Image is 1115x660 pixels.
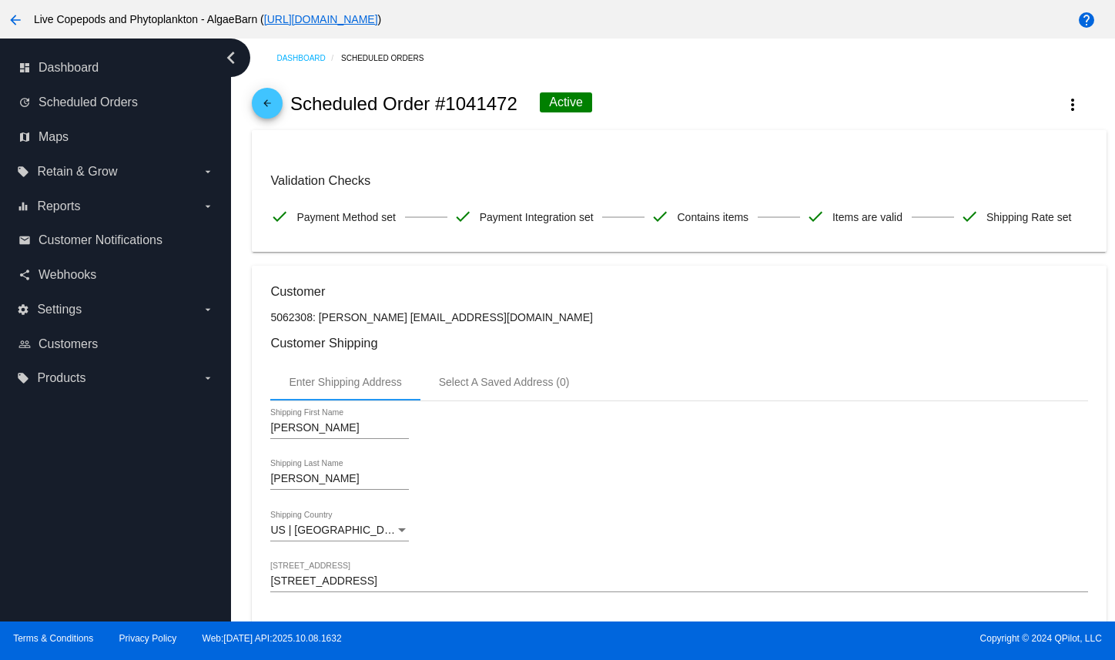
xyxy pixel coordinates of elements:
span: Customer Notifications [39,233,162,247]
i: share [18,269,31,281]
i: arrow_drop_down [202,303,214,316]
span: Products [37,371,85,385]
span: Customers [39,337,98,351]
mat-icon: check [960,207,979,226]
mat-icon: help [1077,11,1096,29]
div: Select A Saved Address (0) [439,376,570,388]
i: map [18,131,31,143]
span: Retain & Grow [37,165,117,179]
i: local_offer [17,372,29,384]
span: Shipping Rate set [986,201,1072,233]
span: US | [GEOGRAPHIC_DATA] [270,524,407,536]
a: dashboard Dashboard [18,55,214,80]
i: arrow_drop_down [202,200,214,213]
span: Payment Method set [296,201,395,233]
i: email [18,234,31,246]
span: Dashboard [39,61,99,75]
span: Contains items [677,201,748,233]
a: Scheduled Orders [341,46,437,70]
i: arrow_drop_down [202,372,214,384]
mat-icon: check [454,207,472,226]
i: equalizer [17,200,29,213]
input: Shipping First Name [270,422,409,434]
a: Dashboard [276,46,341,70]
h3: Customer Shipping [270,336,1087,350]
span: Settings [37,303,82,317]
mat-icon: check [270,207,289,226]
i: people_outline [18,338,31,350]
input: Shipping Last Name [270,473,409,485]
div: Active [540,92,592,112]
span: Reports [37,199,80,213]
mat-select: Shipping Country [270,524,409,537]
mat-icon: more_vert [1063,95,1082,114]
a: email Customer Notifications [18,228,214,253]
span: Copyright © 2024 QPilot, LLC [571,633,1102,644]
span: Webhooks [39,268,96,282]
a: Terms & Conditions [13,633,93,644]
i: update [18,96,31,109]
a: update Scheduled Orders [18,90,214,115]
p: 5062308: [PERSON_NAME] [EMAIL_ADDRESS][DOMAIN_NAME] [270,311,1087,323]
h3: Customer [270,284,1087,299]
a: Web:[DATE] API:2025.10.08.1632 [203,633,342,644]
span: Maps [39,130,69,144]
mat-icon: arrow_back [6,11,25,29]
a: people_outline Customers [18,332,214,357]
h3: Validation Checks [270,173,1087,188]
mat-icon: arrow_back [258,98,276,116]
span: Items are valid [832,201,902,233]
a: [URL][DOMAIN_NAME] [264,13,378,25]
a: map Maps [18,125,214,149]
a: Privacy Policy [119,633,177,644]
a: share Webhooks [18,263,214,287]
i: chevron_left [219,45,243,70]
input: Shipping Street 1 [270,575,1087,588]
i: arrow_drop_down [202,166,214,178]
i: settings [17,303,29,316]
mat-icon: check [651,207,669,226]
span: Live Copepods and Phytoplankton - AlgaeBarn ( ) [34,13,381,25]
div: Enter Shipping Address [289,376,401,388]
mat-icon: check [806,207,825,226]
i: local_offer [17,166,29,178]
h2: Scheduled Order #1041472 [290,93,517,115]
span: Payment Integration set [480,201,594,233]
span: Scheduled Orders [39,95,138,109]
i: dashboard [18,62,31,74]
